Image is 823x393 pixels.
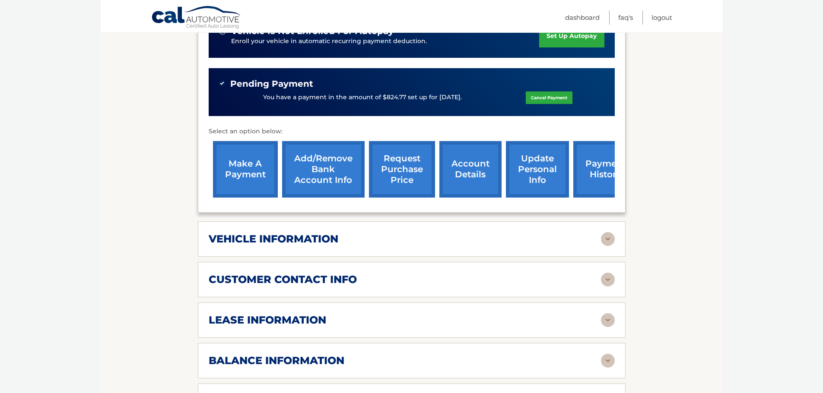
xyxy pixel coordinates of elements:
[651,10,672,25] a: Logout
[209,233,338,245] h2: vehicle information
[439,141,502,198] a: account details
[282,141,365,198] a: Add/Remove bank account info
[231,37,540,46] p: Enroll your vehicle in automatic recurring payment deduction.
[573,141,638,198] a: payment history
[539,25,604,47] a: set up autopay
[506,141,569,198] a: update personal info
[209,126,615,137] p: Select an option below:
[209,273,357,286] h2: customer contact info
[601,354,615,368] img: accordion-rest.svg
[230,79,313,89] span: Pending Payment
[565,10,600,25] a: Dashboard
[369,141,435,198] a: request purchase price
[209,354,344,367] h2: balance information
[618,10,633,25] a: FAQ's
[601,313,615,327] img: accordion-rest.svg
[213,141,278,198] a: make a payment
[151,6,242,31] a: Cal Automotive
[601,273,615,286] img: accordion-rest.svg
[219,80,225,86] img: check-green.svg
[209,314,326,327] h2: lease information
[263,93,462,102] p: You have a payment in the amount of $824.77 set up for [DATE].
[601,232,615,246] img: accordion-rest.svg
[526,91,572,104] a: Cancel Payment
